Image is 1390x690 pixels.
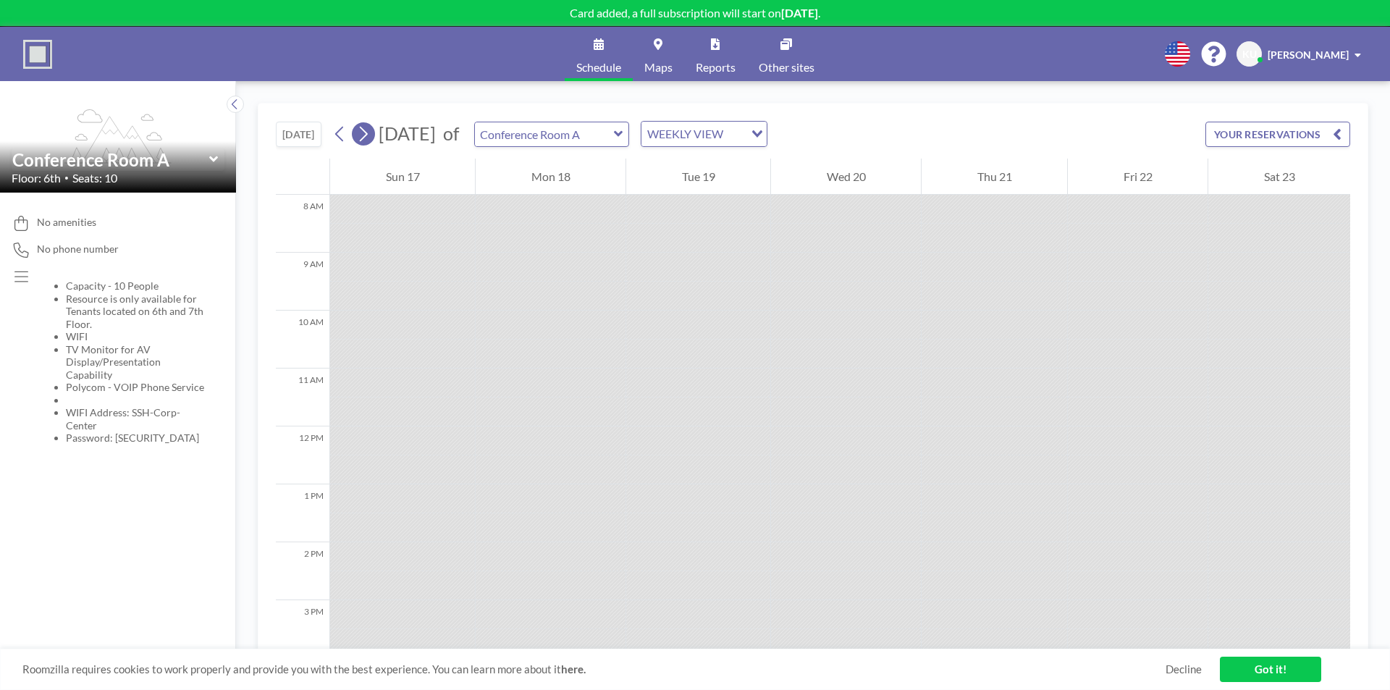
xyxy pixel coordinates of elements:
a: Other sites [747,27,826,81]
span: Seats: 10 [72,171,117,185]
span: Other sites [759,62,814,73]
input: Search for option [728,125,743,143]
span: WEEKLY VIEW [644,125,726,143]
li: Password: [SECURITY_DATA] [66,432,207,445]
div: 10 AM [276,311,329,369]
b: [DATE] [781,6,818,20]
div: 3 PM [276,600,329,658]
span: of [443,122,459,145]
div: Sun 17 [330,159,475,195]
li: WIFI [66,330,207,343]
span: No phone number [37,243,119,256]
a: Decline [1166,662,1202,676]
div: Tue 19 [626,159,770,195]
span: Maps [644,62,673,73]
button: [DATE] [276,122,321,147]
input: Conference Room A [12,149,209,170]
div: Wed 20 [771,159,921,195]
div: 8 AM [276,195,329,253]
a: here. [561,662,586,676]
div: 1 PM [276,484,329,542]
input: Conference Room A [475,122,614,146]
div: Search for option [641,122,767,146]
li: Resource is only available for Tenants located on 6th and 7th Floor. [66,293,207,331]
div: 12 PM [276,426,329,484]
div: Fri 22 [1068,159,1208,195]
div: Sat 23 [1208,159,1350,195]
span: Reports [696,62,736,73]
span: Floor: 6th [12,171,61,185]
a: Got it! [1220,657,1321,682]
li: Polycom - VOIP Phone Service [66,381,207,394]
span: [PERSON_NAME] [1268,49,1349,61]
div: 9 AM [276,253,329,311]
a: Schedule [565,27,633,81]
span: Roomzilla requires cookies to work properly and provide you with the best experience. You can lea... [22,662,1166,676]
div: 2 PM [276,542,329,600]
img: organization-logo [23,40,52,69]
a: Reports [684,27,747,81]
li: WIFI Address: SSH-Corp-Center [66,406,207,432]
span: KU [1242,48,1257,61]
span: • [64,173,69,182]
span: Schedule [576,62,621,73]
li: Capacity - 10 People [66,279,207,293]
li: TV Monitor for AV Display/Presentation Capability [66,343,207,382]
button: YOUR RESERVATIONS [1205,122,1350,147]
span: No amenities [37,216,96,229]
span: [DATE] [379,122,436,144]
div: 11 AM [276,369,329,426]
div: Thu 21 [922,159,1067,195]
a: Maps [633,27,684,81]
